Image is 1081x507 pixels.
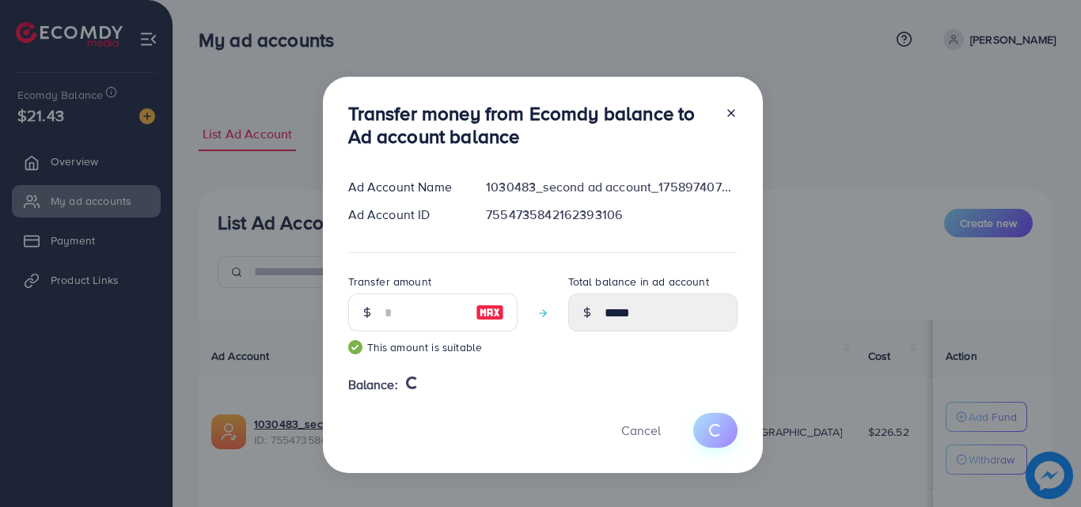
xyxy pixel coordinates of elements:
[348,376,398,394] span: Balance:
[476,303,504,322] img: image
[348,339,518,355] small: This amount is suitable
[348,102,712,148] h3: Transfer money from Ecomdy balance to Ad account balance
[348,274,431,289] label: Transfer amount
[473,178,749,196] div: 1030483_second ad account_1758974072967
[473,206,749,224] div: 7554735842162393106
[336,178,474,196] div: Ad Account Name
[601,413,681,447] button: Cancel
[621,422,661,439] span: Cancel
[568,274,709,289] label: Total balance in ad account
[336,206,474,224] div: Ad Account ID
[348,340,362,354] img: guide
